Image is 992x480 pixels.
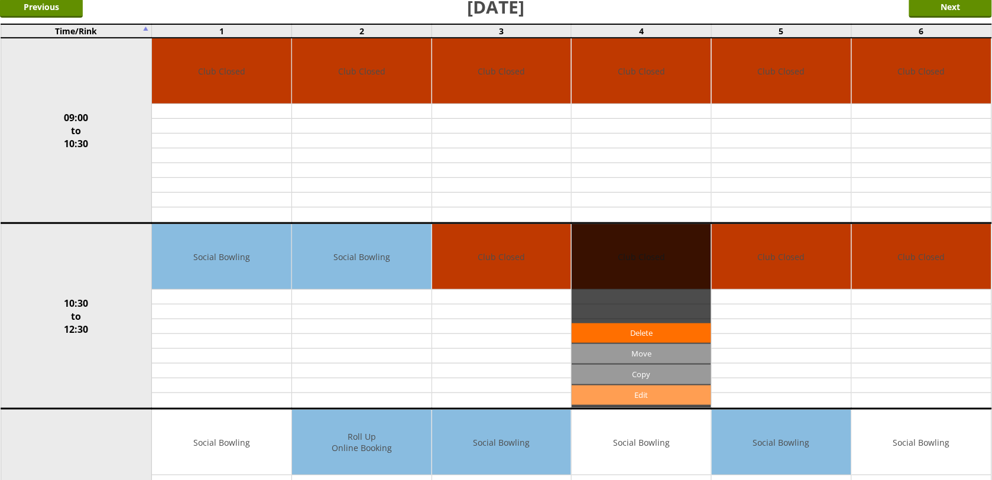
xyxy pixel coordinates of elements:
a: Delete [572,323,711,343]
td: 5 [712,24,852,38]
td: Roll Up Online Booking [292,410,432,475]
input: Copy [572,365,711,384]
td: Club Closed [852,224,991,290]
td: Club Closed [712,224,851,290]
td: 1 [152,24,292,38]
td: Club Closed [152,38,291,104]
td: Club Closed [432,224,572,290]
td: Club Closed [572,38,711,104]
td: 09:00 to 10:30 [1,38,152,223]
td: 2 [292,24,432,38]
td: Club Closed [852,38,991,104]
td: Social Bowling [152,410,291,475]
td: Social Bowling [432,410,572,475]
td: Social Bowling [852,410,991,475]
td: Club Closed [712,38,851,104]
a: Edit [572,385,711,405]
td: 10:30 to 12:30 [1,223,152,409]
td: Social Bowling [572,410,711,475]
td: Club Closed [292,38,432,104]
td: 6 [851,24,991,38]
td: Social Bowling [712,410,851,475]
td: Social Bowling [152,224,291,290]
td: 3 [432,24,572,38]
td: Time/Rink [1,24,152,38]
td: 4 [572,24,712,38]
td: Social Bowling [292,224,432,290]
td: Club Closed [432,38,572,104]
input: Move [572,344,711,364]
